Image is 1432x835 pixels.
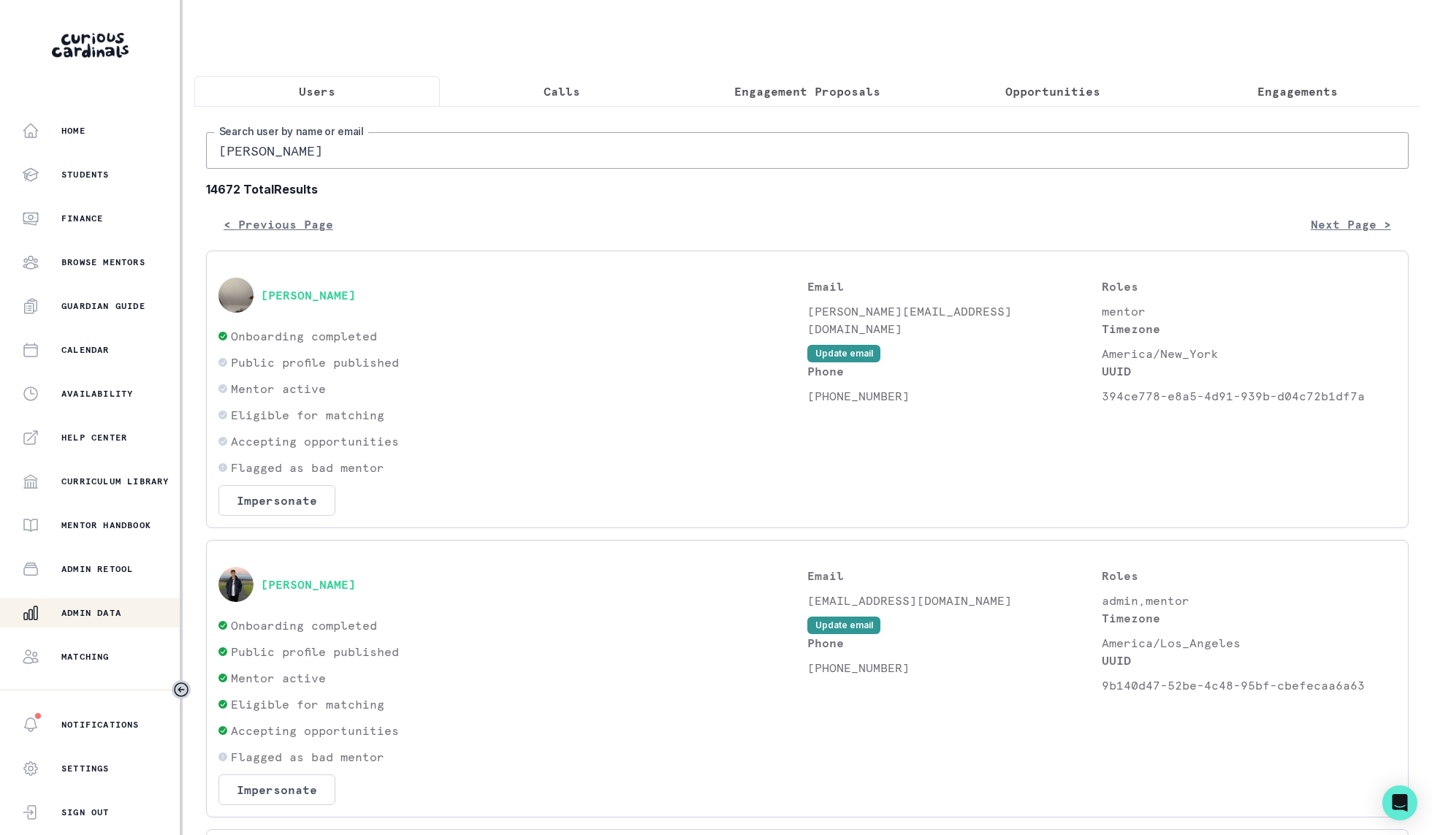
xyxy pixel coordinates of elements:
p: Availability [61,388,133,400]
p: Engagements [1257,83,1338,100]
p: [PERSON_NAME][EMAIL_ADDRESS][DOMAIN_NAME] [807,302,1102,338]
p: Admin Retool [61,563,133,575]
button: Toggle sidebar [172,680,191,699]
p: Engagement Proposals [734,83,880,100]
p: Finance [61,213,103,224]
button: Next Page > [1293,210,1409,239]
p: Roles [1102,278,1396,295]
p: [PHONE_NUMBER] [807,659,1102,676]
p: Eligible for matching [231,695,384,713]
button: [PERSON_NAME] [261,577,356,592]
button: Update email [807,345,880,362]
p: Calendar [61,344,110,356]
p: Accepting opportunities [231,722,399,739]
p: Flagged as bad mentor [231,748,384,766]
p: [PHONE_NUMBER] [807,387,1102,405]
p: Mentor active [231,669,326,687]
p: Timezone [1102,609,1396,627]
p: Eligible for matching [231,406,384,424]
p: Settings [61,763,110,774]
button: [PERSON_NAME] [261,288,356,302]
p: Roles [1102,567,1396,584]
p: admin,mentor [1102,592,1396,609]
button: Update email [807,617,880,634]
p: UUID [1102,652,1396,669]
p: Timezone [1102,320,1396,338]
p: Help Center [61,432,127,443]
p: Sign Out [61,807,110,818]
div: Open Intercom Messenger [1382,785,1417,820]
button: Impersonate [218,774,335,805]
p: Students [61,169,110,180]
p: Phone [807,362,1102,380]
p: Public profile published [231,643,399,660]
p: [EMAIL_ADDRESS][DOMAIN_NAME] [807,592,1102,609]
button: Impersonate [218,485,335,516]
p: Accepting opportunities [231,432,399,450]
p: 9b140d47-52be-4c48-95bf-cbefecaa6a63 [1102,676,1396,694]
p: Onboarding completed [231,327,377,345]
p: Calls [544,83,580,100]
p: Email [807,278,1102,295]
p: Mentor active [231,380,326,397]
p: Onboarding completed [231,617,377,634]
p: Mentor Handbook [61,519,151,531]
b: 14672 Total Results [206,180,1409,198]
p: Admin Data [61,607,121,619]
img: Curious Cardinals Logo [52,33,129,58]
p: mentor [1102,302,1396,320]
p: America/Los_Angeles [1102,634,1396,652]
p: America/New_York [1102,345,1396,362]
p: Phone [807,634,1102,652]
p: Public profile published [231,354,399,371]
p: UUID [1102,362,1396,380]
button: < Previous Page [206,210,351,239]
p: Matching [61,651,110,663]
p: Users [299,83,335,100]
p: Browse Mentors [61,256,145,268]
p: Home [61,125,85,137]
p: Email [807,567,1102,584]
p: 394ce778-e8a5-4d91-939b-d04c72b1df7a [1102,387,1396,405]
p: Curriculum Library [61,476,170,487]
p: Notifications [61,719,140,731]
p: Flagged as bad mentor [231,459,384,476]
p: Guardian Guide [61,300,145,312]
p: Opportunities [1005,83,1100,100]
